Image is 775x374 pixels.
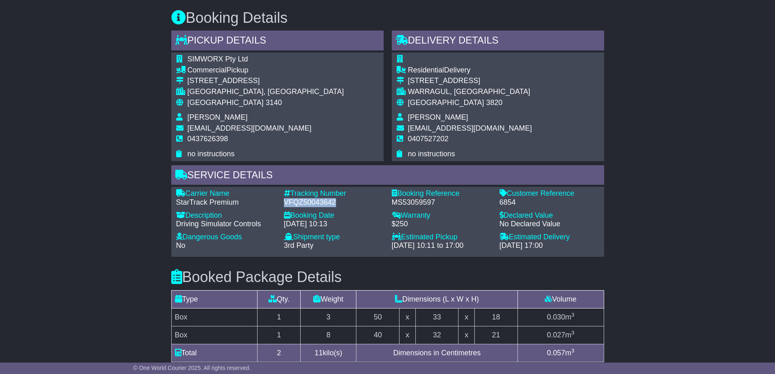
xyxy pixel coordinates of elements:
div: Delivery [408,66,532,75]
span: 0407527202 [408,135,449,143]
div: [GEOGRAPHIC_DATA], [GEOGRAPHIC_DATA] [188,87,344,96]
div: Estimated Delivery [500,233,599,242]
span: © One World Courier 2025. All rights reserved. [133,365,251,371]
span: 0.030 [547,313,565,321]
div: Tracking Number [284,189,384,198]
span: 0.027 [547,331,565,339]
div: [DATE] 10:13 [284,220,384,229]
span: Residential [408,66,444,74]
div: [STREET_ADDRESS] [408,77,532,85]
div: [DATE] 17:00 [500,241,599,250]
div: Pickup Details [171,31,384,52]
div: 6854 [500,198,599,207]
h3: Booking Details [171,10,604,26]
sup: 3 [571,330,574,336]
td: 40 [356,326,400,344]
div: Driving Simulator Controls [176,220,276,229]
div: Dangerous Goods [176,233,276,242]
td: Qty. [258,290,301,308]
td: x [400,326,415,344]
span: [EMAIL_ADDRESS][DOMAIN_NAME] [408,124,532,132]
div: StarTrack Premium [176,198,276,207]
td: m [517,344,604,362]
div: VFQZ50043642 [284,198,384,207]
span: [GEOGRAPHIC_DATA] [188,98,264,107]
td: x [458,326,474,344]
td: 50 [356,308,400,326]
div: Booking Date [284,211,384,220]
div: [DATE] 10:11 to 17:00 [392,241,491,250]
td: x [400,308,415,326]
div: MS53059597 [392,198,491,207]
span: no instructions [408,150,455,158]
div: Declared Value [500,211,599,220]
td: m [517,326,604,344]
div: $250 [392,220,491,229]
sup: 3 [571,348,574,354]
td: 2 [258,344,301,362]
td: 18 [474,308,517,326]
div: Delivery Details [392,31,604,52]
td: m [517,308,604,326]
td: 1 [258,326,301,344]
td: Volume [517,290,604,308]
span: no instructions [188,150,235,158]
div: Description [176,211,276,220]
div: Estimated Pickup [392,233,491,242]
div: WARRAGUL, [GEOGRAPHIC_DATA] [408,87,532,96]
td: 33 [415,308,458,326]
span: Commercial [188,66,227,74]
td: 3 [301,308,356,326]
sup: 3 [571,312,574,318]
span: 0437626398 [188,135,228,143]
td: Dimensions (L x W x H) [356,290,517,308]
td: 8 [301,326,356,344]
div: Customer Reference [500,189,599,198]
div: Shipment type [284,233,384,242]
span: SIMWORX Pty Ltd [188,55,248,63]
div: Warranty [392,211,491,220]
div: Carrier Name [176,189,276,198]
span: No [176,241,186,249]
td: Dimensions in Centimetres [356,344,517,362]
td: kilo(s) [301,344,356,362]
span: 0.057 [547,349,565,357]
td: Type [171,290,258,308]
h3: Booked Package Details [171,269,604,285]
span: [PERSON_NAME] [188,113,248,121]
td: Total [171,344,258,362]
td: Weight [301,290,356,308]
td: 21 [474,326,517,344]
td: 1 [258,308,301,326]
span: [PERSON_NAME] [408,113,468,121]
div: Pickup [188,66,344,75]
div: Booking Reference [392,189,491,198]
span: [GEOGRAPHIC_DATA] [408,98,484,107]
span: 3140 [266,98,282,107]
div: No Declared Value [500,220,599,229]
td: Box [171,326,258,344]
td: 32 [415,326,458,344]
td: x [458,308,474,326]
td: Box [171,308,258,326]
span: 3rd Party [284,241,314,249]
div: [STREET_ADDRESS] [188,77,344,85]
div: Service Details [171,165,604,187]
span: 11 [314,349,323,357]
span: [EMAIL_ADDRESS][DOMAIN_NAME] [188,124,312,132]
span: 3820 [486,98,502,107]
